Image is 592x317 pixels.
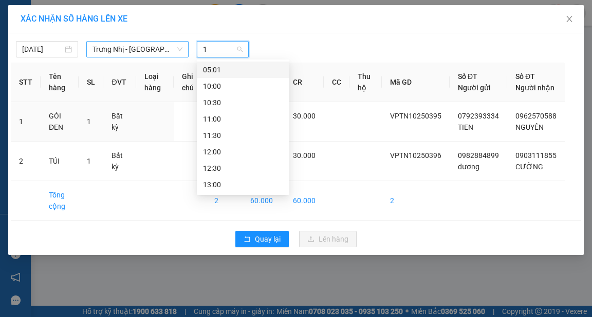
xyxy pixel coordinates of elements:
[103,102,136,142] td: Bất kỳ
[41,63,79,102] th: Tên hàng
[458,72,477,81] span: Số ĐT
[8,66,82,78] div: 30.000
[235,231,289,247] button: rollbackQuay lại
[349,63,382,102] th: Thu hộ
[103,63,136,102] th: ĐVT
[88,10,113,21] span: Nhận:
[177,46,183,52] span: down
[11,142,41,181] td: 2
[515,123,544,131] span: NGUYÊN
[9,10,25,21] span: Gửi:
[458,112,499,120] span: 0792393334
[555,5,584,34] button: Close
[458,151,499,160] span: 0982884899
[203,130,283,141] div: 11:30
[88,9,160,33] div: 93 NTB Q1
[88,33,160,46] div: CƯỜNG
[21,14,127,24] span: XÁC NHẬN SỐ HÀNG LÊN XE
[242,181,285,221] td: 60.000
[41,181,79,221] td: Tổng cộng
[41,142,79,181] td: TÚI
[390,112,441,120] span: VPTN10250395
[87,157,91,165] span: 1
[458,123,473,131] span: TIEN
[458,163,479,171] span: dương
[515,84,554,92] span: Người nhận
[8,67,17,78] span: R :
[515,72,535,81] span: Số ĐT
[79,63,103,102] th: SL
[565,15,573,23] span: close
[293,151,316,160] span: 30.000
[382,63,450,102] th: Mã GD
[244,235,251,244] span: rollback
[103,142,136,181] td: Bất kỳ
[203,113,283,125] div: 11:00
[515,163,543,171] span: CƯỜNG
[203,64,283,75] div: 05:01
[515,151,557,160] span: 0903111855
[255,233,281,245] span: Quay lại
[136,63,174,102] th: Loại hàng
[11,102,41,142] td: 1
[9,33,81,46] div: dương
[382,181,450,221] td: 2
[324,63,349,102] th: CC
[88,46,160,60] div: 0903111855
[285,181,324,221] td: 60.000
[9,9,81,33] div: VP Trưng Nhị
[87,117,91,126] span: 1
[92,42,182,57] span: Trưng Nhị - Sài Gòn (Hàng Hoá)
[203,163,283,174] div: 12:30
[299,231,357,247] button: uploadLên hàng
[203,97,283,108] div: 10:30
[41,102,79,142] td: GÓI ĐEN
[203,179,283,190] div: 13:00
[11,63,41,102] th: STT
[458,84,491,92] span: Người gửi
[9,46,81,60] div: 0982884899
[515,112,557,120] span: 0962570588
[390,151,441,160] span: VPTN10250396
[203,146,283,157] div: 12:00
[285,63,324,102] th: CR
[206,181,242,221] td: 2
[293,112,316,120] span: 30.000
[22,44,63,55] input: 12/10/2025
[174,63,206,102] th: Ghi chú
[203,81,283,92] div: 10:00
